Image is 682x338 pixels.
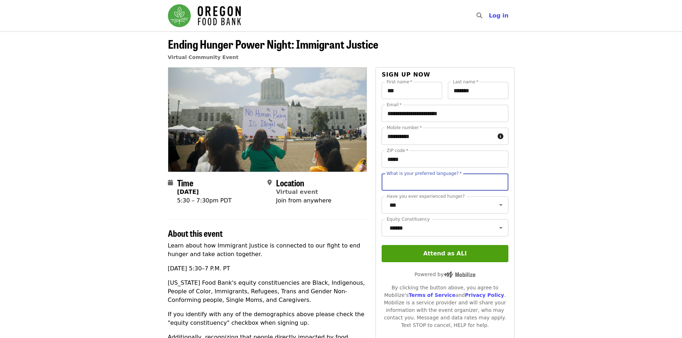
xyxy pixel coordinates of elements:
a: Virtual event [276,188,318,195]
input: Search [487,7,492,24]
input: Last name [448,82,508,99]
div: By clicking the button above, you agree to Mobilize's and . Mobilize is a service provider and wi... [382,284,508,329]
a: Virtual Community Event [168,54,238,60]
label: Have you ever experienced hunger? [387,194,465,199]
button: Open [496,223,506,233]
div: 5:30 – 7:30pm PDT [177,196,232,205]
p: [US_STATE] Food Bank's equity constituencies are Black, Indigenous, People of Color, Immigrants, ... [168,279,367,304]
input: What is your preferred language? [382,173,508,191]
i: map-marker-alt icon [267,179,272,186]
button: Log in [483,9,514,23]
button: Attend as ALI [382,245,508,262]
img: Oregon Food Bank - Home [168,4,241,27]
p: [DATE] 5:30–7 P.M. PT [168,264,367,273]
img: Ending Hunger Power Night: Immigrant Justice organized by Oregon Food Bank [168,68,367,171]
strong: [DATE] [177,188,199,195]
label: Last name [453,80,478,84]
i: search icon [477,12,482,19]
span: Time [177,176,193,189]
label: First name [387,80,412,84]
button: Open [496,200,506,210]
i: circle-info icon [498,133,503,140]
span: About this event [168,227,223,239]
span: Location [276,176,304,189]
label: Email [387,103,402,107]
input: Email [382,105,508,122]
span: Ending Hunger Power Night: Immigrant Justice [168,35,378,52]
label: ZIP code [387,148,408,153]
label: Equity Constituency [387,217,430,221]
label: What is your preferred language? [387,171,462,176]
input: ZIP code [382,151,508,168]
span: Log in [489,12,508,19]
input: First name [382,82,442,99]
a: Terms of Service [408,292,455,298]
span: Sign up now [382,71,430,78]
input: Mobile number [382,128,494,145]
p: Learn about how Immigrant Justice is connected to our fight to end hunger and take action together. [168,241,367,259]
p: If you identify with any of the demographics above please check the "equity constituency" checkbo... [168,310,367,327]
i: calendar icon [168,179,173,186]
span: Join from anywhere [276,197,332,204]
span: Powered by [415,271,475,277]
a: Privacy Policy [465,292,504,298]
img: Powered by Mobilize [444,271,475,278]
label: Mobile number [387,126,422,130]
